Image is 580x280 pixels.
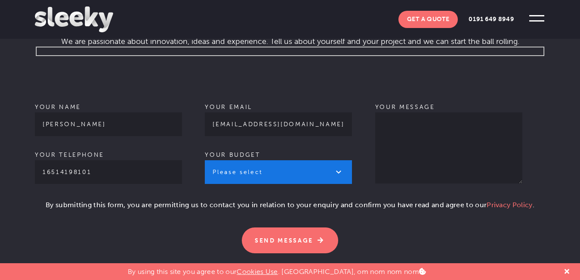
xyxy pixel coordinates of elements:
[205,103,352,128] label: Your email
[35,103,182,128] label: Your name
[205,160,352,184] select: Your budget
[35,47,545,253] form: Contact form
[205,112,352,136] input: Your email
[398,11,458,28] a: Get A Quote
[35,200,545,217] p: By submitting this form, you are permitting us to contact you in relation to your enquiry and con...
[35,151,182,176] label: Your telephone
[35,6,113,32] img: Sleeky Web Design Newcastle
[487,201,532,209] a: Privacy Policy
[35,112,182,136] input: Your name
[35,160,182,184] input: Your telephone
[205,151,352,176] label: Your budget
[242,227,338,253] input: Send Message
[460,11,522,28] a: 0191 649 8949
[375,112,522,184] textarea: Your message
[237,268,278,276] a: Cookies Use
[128,263,426,276] p: By using this site you agree to our . [GEOGRAPHIC_DATA], om nom nom nom
[375,103,522,198] label: Your message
